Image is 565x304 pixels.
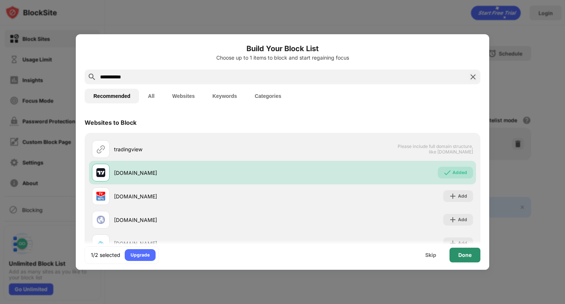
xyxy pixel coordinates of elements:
button: Keywords [203,89,246,103]
img: url.svg [96,145,105,153]
div: Websites to Block [85,119,136,126]
img: favicons [96,215,105,224]
div: [DOMAIN_NAME] [114,216,282,224]
button: All [139,89,163,103]
div: Done [458,252,472,258]
div: Skip [425,252,436,258]
img: favicons [96,192,105,201]
button: Websites [163,89,203,103]
div: Add [458,192,467,200]
div: 1/2 selected [91,251,120,259]
button: Categories [246,89,290,103]
img: search.svg [88,73,96,81]
div: Add [458,240,467,247]
div: tradingview [114,145,282,153]
h6: Build Your Block List [85,43,480,54]
div: Upgrade [131,251,150,259]
div: [DOMAIN_NAME] [114,240,282,247]
span: Please include full domain structure, like [DOMAIN_NAME] [397,144,473,155]
img: favicons [96,168,105,177]
div: [DOMAIN_NAME] [114,192,282,200]
img: favicons [96,239,105,248]
div: Choose up to 1 items to block and start regaining focus [85,55,480,61]
div: [DOMAIN_NAME] [114,169,282,177]
img: search-close [469,73,477,81]
div: Added [452,169,467,176]
div: Add [458,216,467,223]
button: Recommended [85,89,139,103]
